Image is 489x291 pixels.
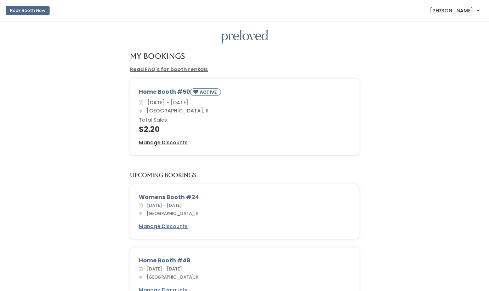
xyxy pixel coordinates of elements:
[139,88,350,99] div: Home Booth #50
[130,52,185,60] h4: My Bookings
[139,256,350,265] div: Home Booth #49
[144,99,188,106] span: [DATE] - [DATE]
[144,274,198,280] span: [GEOGRAPHIC_DATA], Il
[130,66,208,73] a: Read FAQ's for booth rentals
[144,210,198,216] span: [GEOGRAPHIC_DATA], Il
[130,172,196,179] h5: Upcoming Bookings
[222,30,268,44] img: preloved logo
[144,202,182,208] span: [DATE] - [DATE]
[139,223,188,230] a: Manage Discounts
[139,125,350,133] h4: $2.20
[200,89,218,95] small: ACTIVE
[6,3,50,18] a: Book Booth Now
[139,139,188,146] a: Manage Discounts
[139,117,350,123] h6: Total Sales
[144,266,182,272] span: [DATE] - [DATE]
[430,7,473,14] span: [PERSON_NAME]
[423,3,486,18] a: [PERSON_NAME]
[6,6,50,15] button: Book Booth Now
[139,193,350,202] div: Womens Booth #24
[144,107,209,114] span: [GEOGRAPHIC_DATA], Il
